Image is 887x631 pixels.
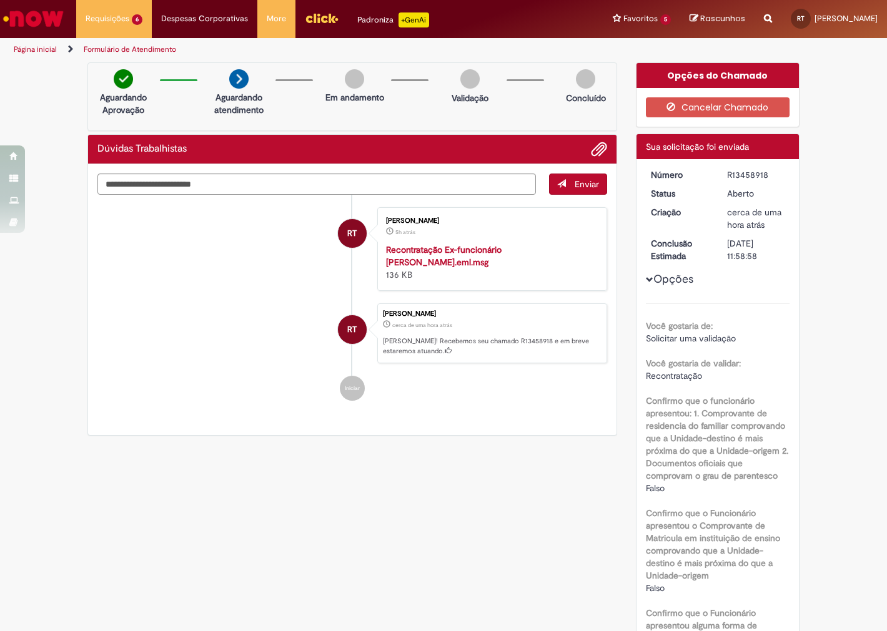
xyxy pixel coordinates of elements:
textarea: Digite sua mensagem aqui... [97,174,536,195]
dt: Criação [642,206,718,218]
p: Concluído [566,92,606,104]
a: Formulário de Atendimento [84,44,176,54]
ul: Histórico de tíquete [97,195,607,413]
time: 28/08/2025 15:58:53 [727,207,781,230]
span: cerca de uma hora atrás [727,207,781,230]
h2: Dúvidas Trabalhistas Histórico de tíquete [97,144,187,155]
div: 136 KB [386,243,594,281]
b: Você gostaria de: [646,320,713,331]
ul: Trilhas de página [9,38,582,61]
img: ServiceNow [1,6,66,31]
span: Sua solicitação foi enviada [646,141,749,152]
span: Rascunhos [700,12,745,24]
span: Falso [646,582,665,594]
div: Rodolfo Teixeira [338,219,367,248]
dt: Status [642,187,718,200]
span: RT [347,218,357,248]
a: Página inicial [14,44,57,54]
p: +GenAi [399,12,429,27]
span: More [267,12,286,25]
span: Despesas Corporativas [161,12,248,25]
img: arrow-next.png [229,69,249,89]
p: Aguardando Aprovação [93,91,154,116]
span: RT [797,14,805,22]
div: [PERSON_NAME] [386,217,594,225]
span: Solicitar uma validação [646,333,736,344]
span: cerca de uma hora atrás [392,321,452,329]
span: Favoritos [623,12,658,25]
p: Validação [452,92,488,104]
div: Rodolfo Teixeira [338,315,367,344]
span: RT [347,315,357,345]
div: Opções do Chamado [637,63,800,88]
button: Adicionar anexos [591,141,607,157]
time: 28/08/2025 15:58:53 [392,321,452,329]
dt: Conclusão Estimada [642,237,718,262]
p: [PERSON_NAME]! Recebemos seu chamado R13458918 e em breve estaremos atuando. [383,336,600,356]
span: 5h atrás [395,228,415,236]
a: Rascunhos [690,13,745,25]
p: Em andamento [325,91,384,104]
b: Confirmo que o funcionário apresentou: 1. Comprovante de residencia do familiar comprovando que a... [646,395,788,481]
div: [PERSON_NAME] [383,310,600,318]
img: img-circle-grey.png [576,69,595,89]
span: 6 [132,14,142,25]
span: Requisições [86,12,129,25]
img: click_logo_yellow_360x200.png [305,9,339,27]
img: check-circle-green.png [114,69,133,89]
span: 5 [660,14,671,25]
li: Rodolfo Teixeira [97,303,607,363]
span: [PERSON_NAME] [815,13,878,24]
span: Enviar [575,179,599,190]
div: [DATE] 11:58:58 [727,237,785,262]
b: Confirmo que o Funcionário apresentou o Comprovante de Matricula em instituição de ensino comprov... [646,507,780,581]
div: Padroniza [357,12,429,27]
p: Aguardando atendimento [209,91,269,116]
div: Aberto [727,187,785,200]
button: Cancelar Chamado [646,97,790,117]
span: Falso [646,482,665,494]
time: 28/08/2025 12:19:09 [395,228,415,236]
dt: Número [642,169,718,181]
span: Recontratação [646,370,702,381]
button: Enviar [549,174,607,195]
div: R13458918 [727,169,785,181]
b: Você gostaria de validar: [646,358,741,369]
img: img-circle-grey.png [460,69,480,89]
a: Recontratação Ex-funcionário [PERSON_NAME].eml.msg [386,244,502,268]
img: img-circle-grey.png [345,69,364,89]
div: 28/08/2025 15:58:53 [727,206,785,231]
